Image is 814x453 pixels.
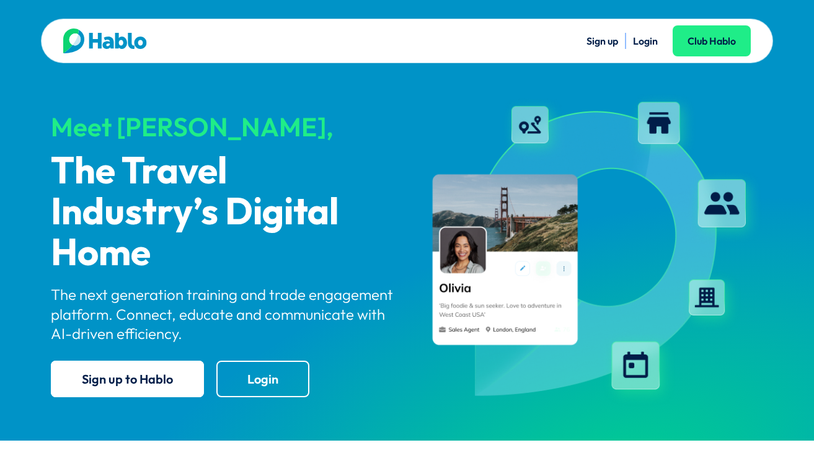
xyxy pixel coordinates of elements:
[63,29,147,53] img: Hablo logo main 2
[418,92,764,408] img: hablo-profile-image
[216,361,309,397] a: Login
[51,152,397,275] p: The Travel Industry’s Digital Home
[586,35,618,47] a: Sign up
[633,35,658,47] a: Login
[673,25,751,56] a: Club Hablo
[51,361,204,397] a: Sign up to Hablo
[51,113,397,141] div: Meet [PERSON_NAME],
[51,285,397,343] p: The next generation training and trade engagement platform. Connect, educate and communicate with...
